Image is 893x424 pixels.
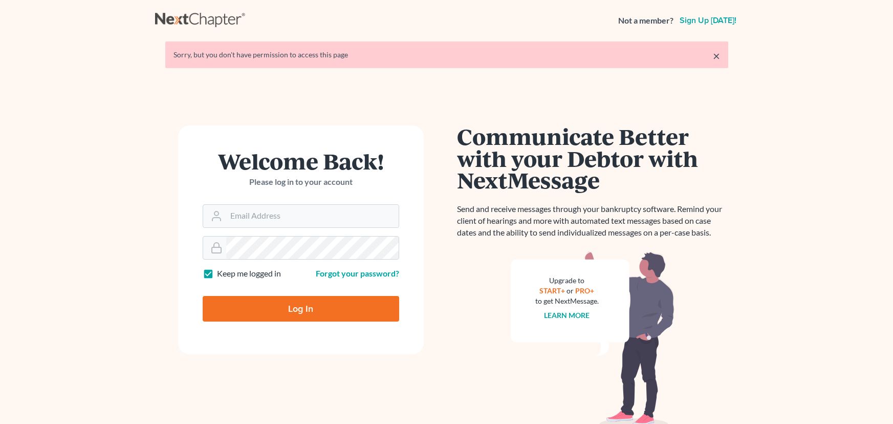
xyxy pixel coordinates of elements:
a: START+ [539,286,565,295]
input: Email Address [226,205,399,227]
a: PRO+ [575,286,594,295]
a: Forgot your password? [316,268,399,278]
div: to get NextMessage. [535,296,599,306]
a: Sign up [DATE]! [678,16,738,25]
h1: Communicate Better with your Debtor with NextMessage [457,125,728,191]
strong: Not a member? [618,15,673,27]
label: Keep me logged in [217,268,281,280]
input: Log In [203,296,399,322]
a: × [713,50,720,62]
div: Sorry, but you don't have permission to access this page [173,50,720,60]
div: Upgrade to [535,275,599,286]
a: Learn more [544,311,590,320]
h1: Welcome Back! [203,150,399,172]
p: Send and receive messages through your bankruptcy software. Remind your client of hearings and mo... [457,203,728,239]
span: or [567,286,574,295]
p: Please log in to your account [203,176,399,188]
